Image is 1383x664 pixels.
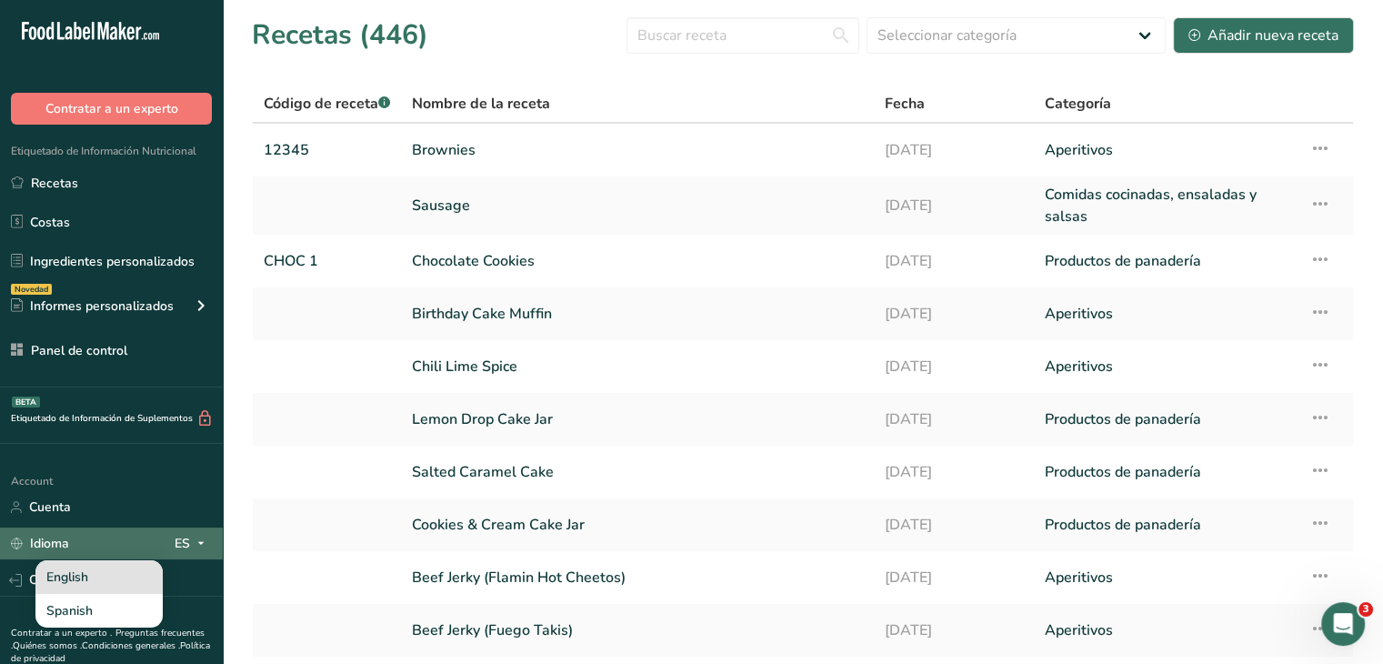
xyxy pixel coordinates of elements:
[35,594,163,628] div: Spanish
[264,242,390,280] a: CHOC 1
[885,453,1023,491] a: [DATE]
[412,558,863,597] a: Beef Jerky (Flamin Hot Cheetos)
[885,295,1023,333] a: [DATE]
[264,94,390,114] span: Código de receta
[885,347,1023,386] a: [DATE]
[412,184,863,227] a: Sausage
[412,93,550,115] span: Nombre de la receta
[885,242,1023,280] a: [DATE]
[412,611,863,649] a: Beef Jerky (Fuego Takis)
[1045,347,1288,386] a: Aperitivos
[412,506,863,544] a: Cookies & Cream Cake Jar
[82,639,180,652] a: Condiciones generales .
[412,453,863,491] a: Salted Caramel Cake
[885,184,1023,227] a: [DATE]
[412,400,863,438] a: Lemon Drop Cake Jar
[885,611,1023,649] a: [DATE]
[1321,602,1365,646] iframe: Intercom live chat
[1045,131,1288,169] a: Aperitivos
[885,93,925,115] span: Fecha
[885,131,1023,169] a: [DATE]
[35,560,163,594] div: English
[412,347,863,386] a: Chili Lime Spice
[11,93,212,125] button: Contratar a un experto
[1045,400,1288,438] a: Productos de panadería
[11,528,69,559] a: Idioma
[11,627,205,652] a: Preguntas frecuentes .
[1045,558,1288,597] a: Aperitivos
[11,284,52,295] div: Novedad
[13,639,82,652] a: Quiénes somos .
[12,397,40,407] div: BETA
[1045,453,1288,491] a: Productos de panadería
[412,295,863,333] a: Birthday Cake Muffin
[885,400,1023,438] a: [DATE]
[1188,25,1338,46] div: Añadir nueva receta
[1045,506,1288,544] a: Productos de panadería
[1358,602,1373,617] span: 3
[175,533,212,555] div: ES
[1045,295,1288,333] a: Aperitivos
[626,17,859,54] input: Buscar receta
[11,297,174,316] div: Informes personalizados
[11,627,112,639] a: Contratar a un experto .
[412,242,863,280] a: Chocolate Cookies
[1173,17,1354,54] button: Añadir nueva receta
[1045,611,1288,649] a: Aperitivos
[1045,93,1111,115] span: Categoría
[1045,242,1288,280] a: Productos de panadería
[252,15,428,55] h1: Recetas (446)
[885,558,1023,597] a: [DATE]
[264,131,390,169] a: 12345
[412,131,863,169] a: Brownies
[885,506,1023,544] a: [DATE]
[1045,184,1288,227] a: Comidas cocinadas, ensaladas y salsas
